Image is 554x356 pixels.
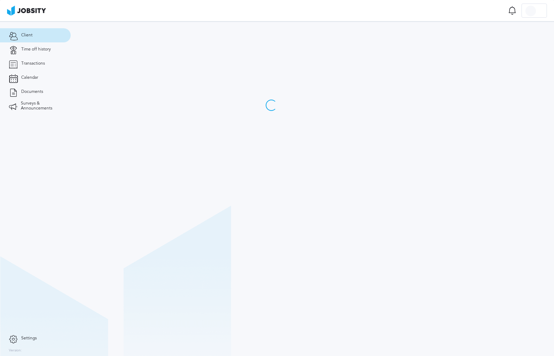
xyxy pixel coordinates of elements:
span: Time off history [21,47,51,52]
img: ab4bad089aa723f57921c736e9817d99.png [7,6,46,16]
span: Surveys & Announcements [21,101,62,111]
span: Transactions [21,61,45,66]
label: Version: [9,349,22,353]
span: Settings [21,336,37,341]
span: Client [21,33,33,38]
span: Calendar [21,75,38,80]
span: Documents [21,89,43,94]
